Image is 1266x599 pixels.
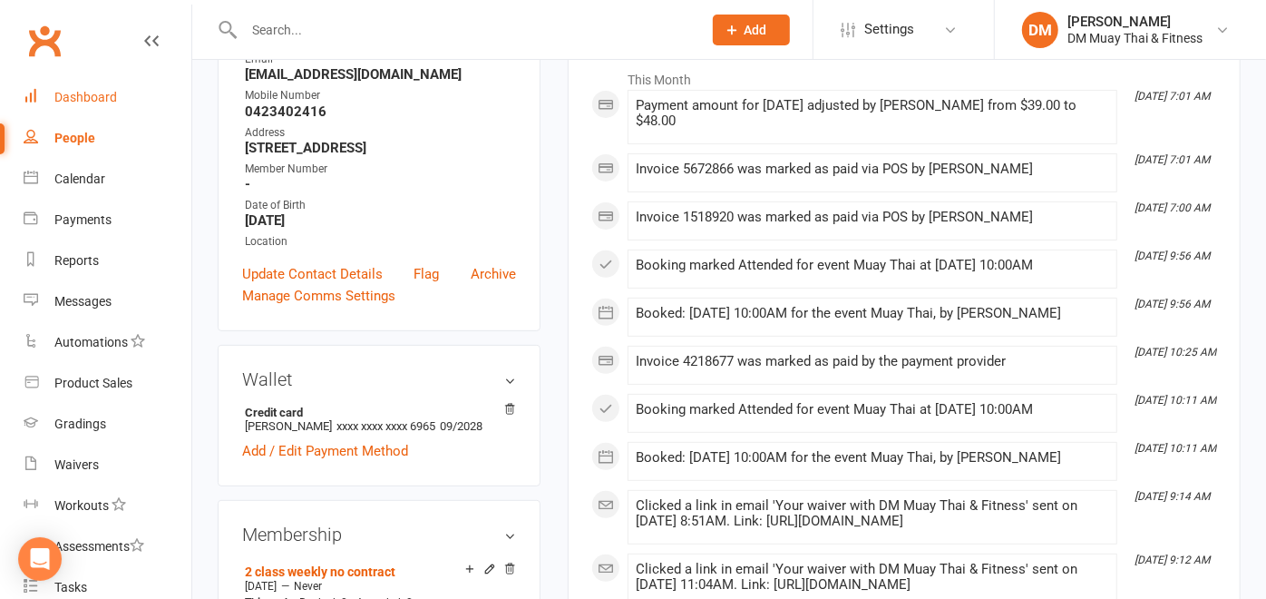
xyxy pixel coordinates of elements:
[1067,14,1203,30] div: [PERSON_NAME]
[245,87,516,104] div: Mobile Number
[24,77,191,118] a: Dashboard
[1135,394,1216,407] i: [DATE] 10:11 AM
[745,23,767,37] span: Add
[54,580,87,594] div: Tasks
[1135,554,1210,566] i: [DATE] 9:12 AM
[24,526,191,567] a: Assessments
[54,376,132,390] div: Product Sales
[636,562,1109,593] div: Clicked a link in email 'Your waiver with DM Muay Thai & Fitness' sent on [DATE] 11:04AM. Link: [...
[471,263,516,285] a: Archive
[245,565,395,579] a: 2 class weekly no contract
[245,212,516,229] strong: [DATE]
[245,66,516,83] strong: [EMAIL_ADDRESS][DOMAIN_NAME]
[636,306,1109,321] div: Booked: [DATE] 10:00AM for the event Muay Thai, by [PERSON_NAME]
[245,161,516,178] div: Member Number
[636,98,1109,129] div: Payment amount for [DATE] adjusted by [PERSON_NAME] from $39.00 to $48.00
[1067,30,1203,46] div: DM Muay Thai & Fitness
[245,176,516,192] strong: -
[18,537,62,581] div: Open Intercom Messenger
[242,440,408,462] a: Add / Edit Payment Method
[245,124,516,142] div: Address
[24,363,191,404] a: Product Sales
[414,263,440,285] a: Flag
[1135,346,1216,358] i: [DATE] 10:25 AM
[24,404,191,445] a: Gradings
[245,233,516,250] div: Location
[54,253,99,268] div: Reports
[239,17,689,43] input: Search...
[54,90,117,104] div: Dashboard
[54,212,112,227] div: Payments
[24,445,191,486] a: Waivers
[713,15,790,45] button: Add
[245,580,277,593] span: [DATE]
[54,335,128,349] div: Automations
[1022,12,1058,48] div: DM
[245,197,516,214] div: Date of Birth
[24,200,191,241] a: Payments
[245,140,516,156] strong: [STREET_ADDRESS]
[54,457,99,472] div: Waivers
[1135,442,1216,455] i: [DATE] 10:11 AM
[242,403,516,436] li: [PERSON_NAME]
[636,210,1109,225] div: Invoice 1518920 was marked as paid via POS by [PERSON_NAME]
[294,580,322,593] span: Never
[242,369,516,389] h3: Wallet
[54,172,105,186] div: Calendar
[24,118,191,159] a: People
[591,61,1217,90] li: This Month
[242,263,383,285] a: Update Contact Details
[24,281,191,322] a: Messages
[54,498,109,513] div: Workouts
[54,539,144,554] div: Assessments
[245,406,507,419] strong: Credit card
[864,9,914,50] span: Settings
[1135,153,1210,166] i: [DATE] 7:01 AM
[1135,298,1210,310] i: [DATE] 9:56 AM
[54,294,112,309] div: Messages
[636,402,1109,417] div: Booking marked Attended for event Muay Thai at [DATE] 10:00AM
[636,162,1109,177] div: Invoice 5672866 was marked as paid via POS by [PERSON_NAME]
[24,322,191,363] a: Automations
[336,419,435,433] span: xxxx xxxx xxxx 6965
[636,450,1109,466] div: Booked: [DATE] 10:00AM for the event Muay Thai, by [PERSON_NAME]
[1135,90,1210,103] i: [DATE] 7:01 AM
[240,579,516,594] div: —
[245,103,516,120] strong: 0423402416
[1135,250,1210,262] i: [DATE] 9:56 AM
[54,131,95,145] div: People
[24,159,191,200] a: Calendar
[636,498,1109,529] div: Clicked a link in email 'Your waiver with DM Muay Thai & Fitness' sent on [DATE] 8:51AM. Link: [U...
[636,354,1109,369] div: Invoice 4218677 was marked as paid by the payment provider
[636,258,1109,273] div: Booking marked Attended for event Muay Thai at [DATE] 10:00AM
[22,18,67,64] a: Clubworx
[54,417,106,431] div: Gradings
[24,486,191,526] a: Workouts
[24,241,191,281] a: Reports
[440,419,482,433] span: 09/2028
[1135,201,1210,214] i: [DATE] 7:00 AM
[242,285,395,307] a: Manage Comms Settings
[1135,490,1210,503] i: [DATE] 9:14 AM
[242,525,516,545] h3: Membership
